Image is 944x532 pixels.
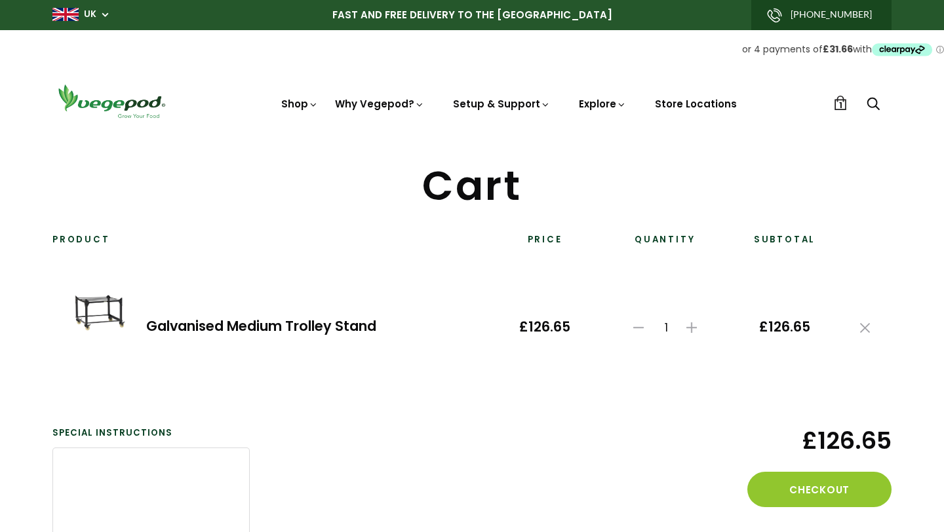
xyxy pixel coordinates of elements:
span: 1 [839,99,842,111]
span: £126.65 [747,319,823,335]
a: Why Vegepod? [335,97,424,111]
a: Setup & Support [453,97,550,111]
a: 1 [833,96,848,110]
img: Galvanised Medium Trolley Stand [68,291,130,335]
h1: Cart [52,166,892,206]
th: Quantity [599,233,732,256]
th: Subtotal [732,233,838,256]
span: 1 [651,321,682,334]
a: Search [867,98,880,111]
span: £126.65 [694,427,892,455]
label: Special instructions [52,427,250,440]
a: UK [84,8,96,21]
a: Shop [281,97,318,111]
button: Checkout [747,472,892,507]
a: Store Locations [655,97,737,111]
th: Price [492,233,599,256]
a: Explore [579,97,626,111]
img: Vegepod [52,83,170,120]
th: Product [52,233,492,256]
span: £126.65 [507,319,583,335]
img: gb_large.png [52,8,79,21]
a: Galvanised Medium Trolley Stand [146,316,376,335]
